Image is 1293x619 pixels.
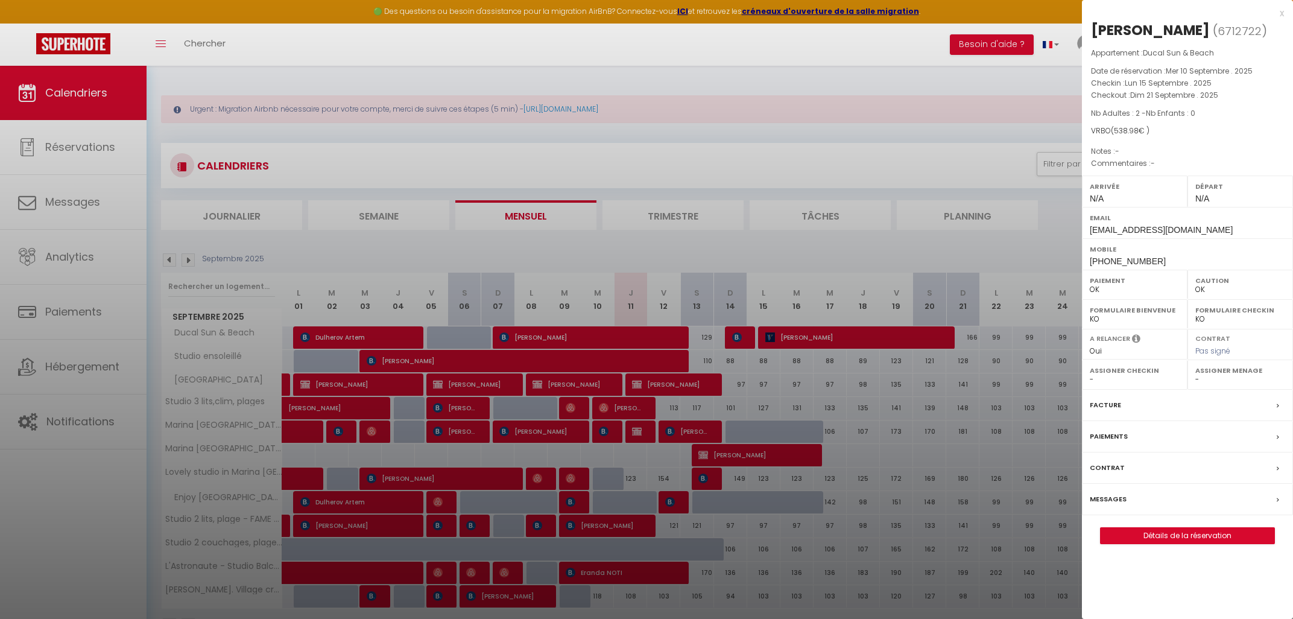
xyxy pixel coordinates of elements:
i: Sélectionner OUI si vous souhaiter envoyer les séquences de messages post-checkout [1132,334,1140,347]
label: Facture [1090,399,1121,411]
label: Messages [1090,493,1127,506]
span: Nb Enfants : 0 [1146,108,1195,118]
div: [PERSON_NAME] [1091,21,1210,40]
label: Départ [1195,180,1285,192]
span: Ducal Sun & Beach [1143,48,1214,58]
a: Détails de la réservation [1101,528,1274,544]
label: A relancer [1090,334,1130,344]
span: - [1151,158,1155,168]
label: Contrat [1195,334,1230,341]
p: Notes : [1091,145,1284,157]
span: Dim 21 Septembre . 2025 [1130,90,1218,100]
label: Email [1090,212,1285,224]
p: Commentaires : [1091,157,1284,170]
span: N/A [1195,194,1209,203]
span: [EMAIL_ADDRESS][DOMAIN_NAME] [1090,225,1233,235]
label: Caution [1195,275,1285,287]
span: [PHONE_NUMBER] [1090,256,1166,266]
label: Mobile [1090,243,1285,255]
span: Mer 10 Septembre . 2025 [1166,66,1253,76]
span: Nb Adultes : 2 - [1091,108,1195,118]
p: Checkin : [1091,77,1284,89]
span: ( € ) [1111,125,1149,136]
label: Formulaire Checkin [1195,304,1285,316]
p: Date de réservation : [1091,65,1284,77]
label: Assigner Checkin [1090,364,1180,376]
label: Assigner Menage [1195,364,1285,376]
span: - [1115,146,1119,156]
span: 538.98 [1114,125,1139,136]
div: x [1082,6,1284,21]
label: Formulaire Bienvenue [1090,304,1180,316]
span: N/A [1090,194,1104,203]
label: Arrivée [1090,180,1180,192]
span: Lun 15 Septembre . 2025 [1125,78,1212,88]
button: Détails de la réservation [1100,527,1275,544]
label: Paiement [1090,275,1180,287]
p: Appartement : [1091,47,1284,59]
span: 6712722 [1218,24,1262,39]
label: Paiements [1090,430,1128,443]
span: ( ) [1213,22,1267,39]
button: Ouvrir le widget de chat LiveChat [10,5,46,41]
p: Checkout : [1091,89,1284,101]
span: Pas signé [1195,346,1230,356]
label: Contrat [1090,462,1125,474]
div: VRBO [1091,125,1284,137]
iframe: Chat [1242,565,1284,610]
